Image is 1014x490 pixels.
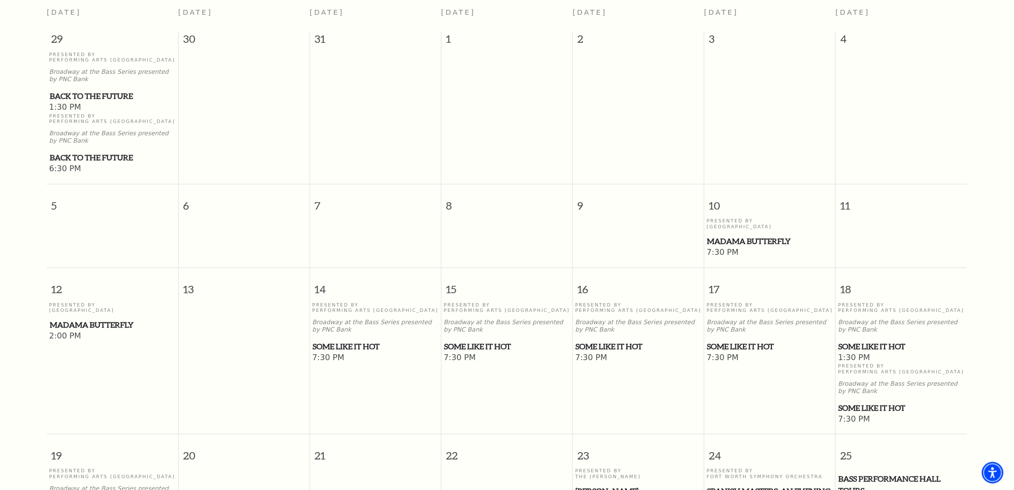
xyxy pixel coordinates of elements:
span: 21 [310,434,441,468]
span: 2 [573,31,704,51]
span: [DATE] [573,8,607,16]
span: [DATE] [441,8,475,16]
p: Presented By Performing Arts [GEOGRAPHIC_DATA] [707,302,833,313]
span: 20 [179,434,310,468]
span: 7:30 PM [838,414,965,425]
span: 15 [442,268,572,302]
p: Presented By Fort Worth Symphony Orchestra [707,468,833,480]
span: Back to the Future [50,90,175,102]
span: [DATE] [704,8,739,16]
span: 22 [442,434,572,468]
p: Presented By [GEOGRAPHIC_DATA] [49,302,176,313]
a: Some Like It Hot [838,340,965,353]
a: Some Like It Hot [313,340,439,353]
span: 30 [179,31,310,51]
span: 18 [836,268,967,302]
span: 19 [47,434,178,468]
span: 1:30 PM [838,353,965,364]
p: Presented By Performing Arts [GEOGRAPHIC_DATA] [444,302,570,313]
span: Back to the Future [50,152,175,164]
span: 31 [310,31,441,51]
span: 7:30 PM [444,353,570,364]
span: Some Like It Hot [444,340,570,353]
p: Presented By Performing Arts [GEOGRAPHIC_DATA] [49,113,176,124]
span: 7:30 PM [707,247,833,258]
span: Some Like It Hot [839,402,964,414]
a: Some Like It Hot [444,340,570,353]
p: Presented By Performing Arts [GEOGRAPHIC_DATA] [49,52,176,63]
p: Presented By Performing Arts [GEOGRAPHIC_DATA] [838,363,965,374]
a: Some Like It Hot [707,340,833,353]
p: Broadway at the Bass Series presented by PNC Bank [707,319,833,334]
p: Broadway at the Bass Series presented by PNC Bank [444,319,570,334]
span: 9 [573,184,704,218]
span: 2:00 PM [49,331,176,342]
span: [DATE] [310,8,344,16]
p: Presented By The [PERSON_NAME] [575,468,702,480]
span: [DATE] [47,8,81,16]
p: Presented By Performing Arts [GEOGRAPHIC_DATA] [575,302,702,313]
span: [DATE] [836,8,870,16]
a: Back to the Future [49,90,176,102]
span: 17 [704,268,835,302]
p: Presented By Performing Arts [GEOGRAPHIC_DATA] [49,468,176,480]
span: 7:30 PM [707,353,833,364]
span: [DATE] [178,8,213,16]
span: 11 [836,184,967,218]
p: Presented By Performing Arts [GEOGRAPHIC_DATA] [838,302,965,313]
a: Madama Butterfly [49,319,176,331]
span: 16 [573,268,704,302]
span: 7:30 PM [575,353,702,364]
a: Madama Butterfly [707,235,833,247]
p: Broadway at the Bass Series presented by PNC Bank [838,319,965,334]
span: 6 [179,184,310,218]
span: Madama Butterfly [50,319,175,331]
span: 14 [310,268,441,302]
span: 4 [836,31,967,51]
p: Broadway at the Bass Series presented by PNC Bank [838,380,965,395]
span: 1 [442,31,572,51]
span: 6:30 PM [49,164,176,175]
span: 8 [442,184,572,218]
p: Broadway at the Bass Series presented by PNC Bank [49,68,176,83]
span: 10 [704,184,835,218]
span: Madama Butterfly [707,235,833,247]
span: 7 [310,184,441,218]
span: Some Like It Hot [707,340,833,353]
p: Broadway at the Bass Series presented by PNC Bank [313,319,439,334]
p: Presented By Performing Arts [GEOGRAPHIC_DATA] [313,302,439,313]
span: 23 [573,434,704,468]
a: Back to the Future [49,152,176,164]
span: Some Like It Hot [839,340,964,353]
span: 3 [704,31,835,51]
span: 13 [179,268,310,302]
span: 5 [47,184,178,218]
p: Broadway at the Bass Series presented by PNC Bank [49,130,176,145]
span: 7:30 PM [313,353,439,364]
a: Some Like It Hot [838,402,965,414]
a: Some Like It Hot [575,340,702,353]
p: Presented By [GEOGRAPHIC_DATA] [707,218,833,229]
span: 1:30 PM [49,102,176,113]
span: 29 [47,31,178,51]
div: Accessibility Menu [982,462,1004,484]
span: 25 [836,434,967,468]
p: Broadway at the Bass Series presented by PNC Bank [575,319,702,334]
span: 12 [47,268,178,302]
span: 24 [704,434,835,468]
